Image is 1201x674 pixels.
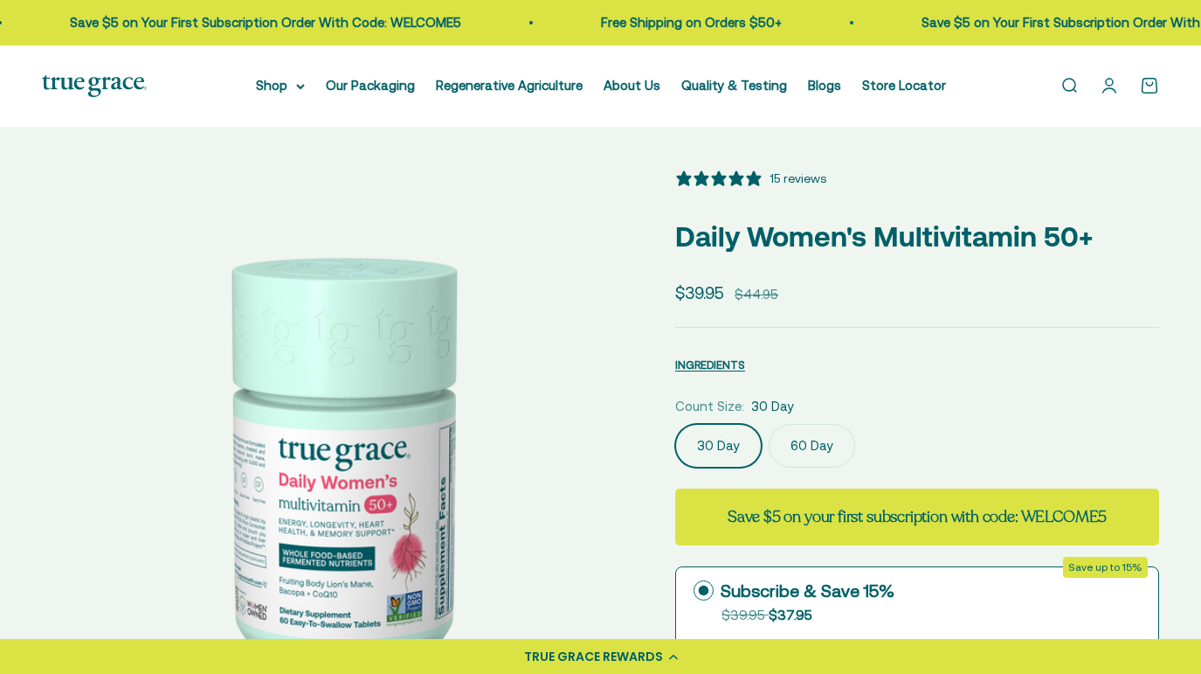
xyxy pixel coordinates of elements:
span: INGREDIENTS [675,358,745,372]
a: Our Packaging [326,78,415,93]
div: TRUE GRACE REWARDS [524,648,663,666]
span: 30 Day [751,396,794,417]
compare-at-price: $44.95 [735,284,778,305]
a: Store Locator [862,78,946,93]
a: Regenerative Agriculture [436,78,583,93]
legend: Count Size: [675,396,744,417]
a: Blogs [808,78,841,93]
a: Free Shipping on Orders $50+ [577,15,758,30]
p: Save $5 on Your First Subscription Order With Code: WELCOME5 [46,12,438,33]
button: 5 stars, 15 ratings [675,169,826,188]
button: INGREDIENTS [675,354,745,375]
sale-price: $39.95 [675,280,724,306]
a: Quality & Testing [681,78,787,93]
summary: Shop [256,75,305,96]
a: About Us [604,78,660,93]
strong: Save $5 on your first subscription with code: WELCOME5 [728,506,1107,527]
p: Daily Women's Multivitamin 50+ [675,214,1159,259]
div: 15 reviews [770,169,826,188]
